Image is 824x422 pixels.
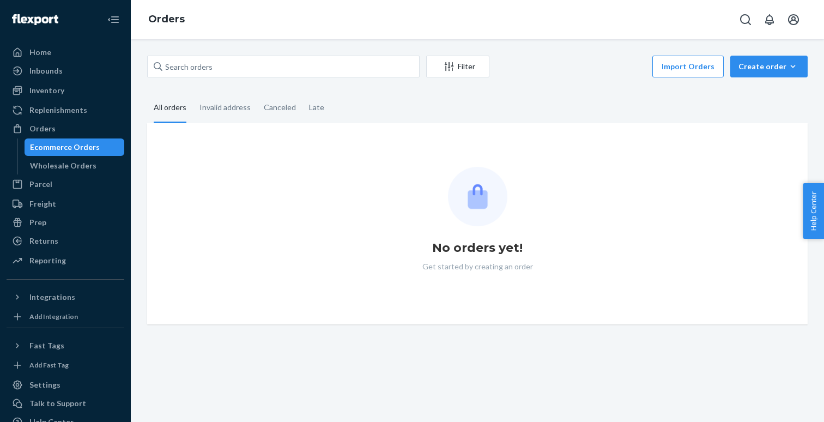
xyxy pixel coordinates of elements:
a: Ecommerce Orders [25,138,125,156]
button: Integrations [7,288,124,306]
div: Reporting [29,255,66,266]
a: Home [7,44,124,61]
div: Add Integration [29,312,78,321]
div: Returns [29,236,58,246]
div: Add Fast Tag [29,360,69,370]
a: Parcel [7,176,124,193]
a: Freight [7,195,124,213]
button: Filter [426,56,489,77]
a: Returns [7,232,124,250]
img: Empty list [448,167,507,226]
button: Open Search Box [735,9,756,31]
a: Add Fast Tag [7,359,124,372]
a: Reporting [7,252,124,269]
div: Parcel [29,179,52,190]
button: Fast Tags [7,337,124,354]
div: Integrations [29,292,75,303]
a: Talk to Support [7,395,124,412]
a: Inbounds [7,62,124,80]
div: Wholesale Orders [30,160,96,171]
img: Flexport logo [12,14,58,25]
h1: No orders yet! [432,239,523,257]
a: Replenishments [7,101,124,119]
div: Talk to Support [29,398,86,409]
div: Orders [29,123,56,134]
div: Inventory [29,85,64,96]
input: Search orders [147,56,420,77]
button: Open account menu [783,9,804,31]
a: Settings [7,376,124,394]
button: Import Orders [652,56,724,77]
div: Settings [29,379,60,390]
button: Help Center [803,183,824,239]
div: All orders [154,93,186,123]
p: Get started by creating an order [422,261,533,272]
a: Orders [148,13,185,25]
div: Ecommerce Orders [30,142,100,153]
button: Close Navigation [102,9,124,31]
a: Inventory [7,82,124,99]
div: Canceled [264,93,296,122]
a: Add Integration [7,310,124,323]
div: Home [29,47,51,58]
div: Fast Tags [29,340,64,351]
div: Inbounds [29,65,63,76]
div: Replenishments [29,105,87,116]
a: Orders [7,120,124,137]
div: Filter [427,61,489,72]
div: Create order [738,61,799,72]
a: Wholesale Orders [25,157,125,174]
button: Open notifications [759,9,780,31]
a: Prep [7,214,124,231]
div: Prep [29,217,46,228]
div: Invalid address [199,93,251,122]
div: Late [309,93,324,122]
ol: breadcrumbs [140,4,193,35]
button: Create order [730,56,808,77]
div: Freight [29,198,56,209]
